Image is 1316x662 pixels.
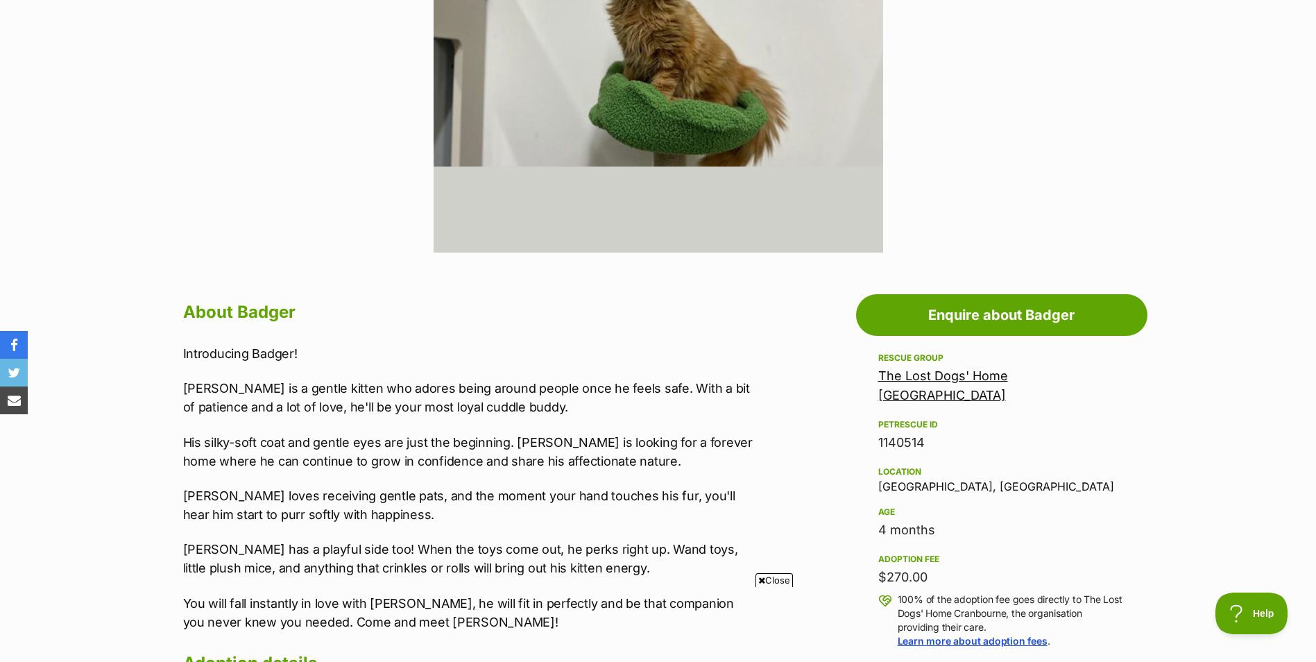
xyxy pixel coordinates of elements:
[183,344,756,363] p: Introducing Badger!
[878,520,1125,540] div: 4 months
[878,507,1125,518] div: Age
[878,368,1008,402] a: The Lost Dogs' Home [GEOGRAPHIC_DATA]
[183,297,756,328] h2: About Badger
[856,294,1147,336] a: Enquire about Badger
[183,433,756,470] p: His silky-soft coat and gentle eyes are just the beginning. [PERSON_NAME] is looking for a foreve...
[183,486,756,524] p: [PERSON_NAME] loves receiving gentle pats, and the moment your hand touches his fur, you'll hear ...
[898,593,1125,648] p: 100% of the adoption fee goes directly to The Lost Dogs' Home Cranbourne, the organisation provid...
[878,466,1125,477] div: Location
[878,353,1125,364] div: Rescue group
[878,419,1125,430] div: PetRescue ID
[878,433,1125,452] div: 1140514
[183,540,756,577] p: [PERSON_NAME] has a playful side too! When the toys come out, he perks right up. Wand toys, littl...
[878,568,1125,587] div: $270.00
[878,464,1125,493] div: [GEOGRAPHIC_DATA], [GEOGRAPHIC_DATA]
[183,379,756,416] p: [PERSON_NAME] is a gentle kitten who adores being around people once he feels safe. With a bit of...
[1215,593,1288,634] iframe: Help Scout Beacon - Open
[755,573,793,587] span: Close
[878,554,1125,565] div: Adoption fee
[183,594,756,631] p: You will fall instantly in love with [PERSON_NAME], he will fit in perfectly and be that companio...
[322,593,995,655] iframe: Advertisement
